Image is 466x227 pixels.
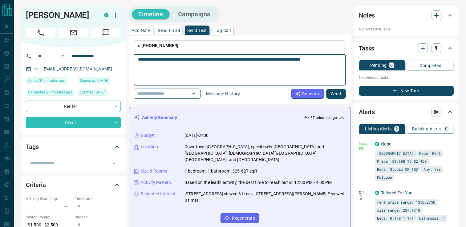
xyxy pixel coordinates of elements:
[359,107,375,117] h2: Alerts
[419,215,445,221] span: bathrooms: 1
[359,141,371,146] p: Instant
[110,159,119,168] button: Open
[134,112,346,123] div: Activity Summary37 minutes ago
[202,89,244,99] button: Message History
[59,28,88,38] span: Email
[359,73,454,82] p: No pending tasks
[377,158,427,164] span: Price: $1,600 TO $2,400
[80,78,108,84] span: Signed up [DATE]
[184,168,257,174] p: 1 bedroom, 1 bathroom, 325-627 sqft
[26,117,121,128] div: Client
[78,77,121,86] div: Tue Jul 01 2025
[104,13,108,17] div: condos.ca
[172,9,217,19] button: Campaigns
[75,196,121,201] p: Timeframe:
[26,214,72,220] p: Search Range:
[377,166,418,172] span: Beds: Studio OR 1BD
[59,52,67,60] button: Open
[134,40,346,51] p: To:
[395,127,398,131] p: 2
[142,114,177,121] p: Activity Summary
[291,89,324,99] button: Generate
[326,89,346,99] button: Send
[141,43,178,48] span: [PHONE_NUMBER]
[359,105,454,119] div: Alerts
[26,89,75,98] div: Thu Aug 14 2025
[158,28,180,33] p: Send Email
[445,127,448,131] p: 0
[214,28,231,33] p: Log Call
[377,150,414,156] span: [GEOGRAPHIC_DATA]
[26,139,121,154] div: Tags
[78,89,121,98] div: Wed Jul 02 2025
[141,168,167,174] p: Size & Rooms
[184,179,332,186] p: Based on the lead's activity, the best time to reach out is: 12:00 PM - 4:00 PM
[370,63,387,67] p: Pending
[184,191,346,204] p: [STREET_ADDRESS] viewed 3 times, [STREET_ADDRESS][PERSON_NAME] E viewed 3 times
[141,132,155,139] p: Budget
[189,90,198,98] button: Open
[26,101,121,112] div: Renter
[377,215,414,221] span: beds: 0.1-0.1,1-1
[184,132,209,139] p: [DATE]-2400
[26,10,95,20] h1: [PERSON_NAME]
[28,89,72,95] span: Contacted 27 minutes ago
[91,28,121,38] span: Message
[26,196,72,201] p: Actively Searching:
[359,86,454,96] button: New Task
[34,67,38,71] svg: Email Verified
[375,191,379,195] div: condos.ca
[141,144,158,150] p: Location
[132,9,169,19] button: Timeline
[359,195,363,200] svg: Push Notification Only
[390,63,393,67] p: 0
[187,28,207,33] p: Send Text
[26,77,75,86] div: Thu Aug 14 2025
[359,146,363,151] svg: Email
[359,26,454,32] p: No notes available
[365,127,392,131] p: Listing Alerts
[28,78,65,84] span: Active 30 minutes ago
[184,144,346,163] p: Downtown [GEOGRAPHIC_DATA], specifically [GEOGRAPHIC_DATA] and [GEOGRAPHIC_DATA], [DEMOGRAPHIC_DA...
[221,213,259,223] button: Regenerate
[381,141,391,146] a: close
[377,207,420,213] span: size range: 287,1318
[26,177,121,192] div: Criteria
[359,41,454,56] div: Tasks
[141,179,171,186] p: Activity Pattern
[359,43,374,53] h2: Tasks
[26,28,55,38] span: Call
[26,142,38,152] h2: Tags
[419,63,441,68] p: Completed
[423,166,441,172] span: Any: Yes
[359,10,375,20] h2: Notes
[359,8,454,23] div: Notes
[377,199,435,205] span: rent price range: 1350,2750
[26,180,46,190] h2: Criteria
[381,190,412,195] a: Tailored For You
[75,214,121,220] p: Budget:
[132,28,150,33] p: Add Note
[359,190,371,195] p: Off
[43,66,112,71] a: [EMAIL_ADDRESS][DOMAIN_NAME]
[412,127,441,131] p: Building Alerts
[375,142,379,146] div: condos.ca
[419,150,441,156] span: Mode: Rent
[80,89,105,95] span: Claimed [DATE]
[310,115,337,121] p: 37 minutes ago
[141,191,175,197] p: Repeated Interest
[377,174,392,180] span: Polygon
